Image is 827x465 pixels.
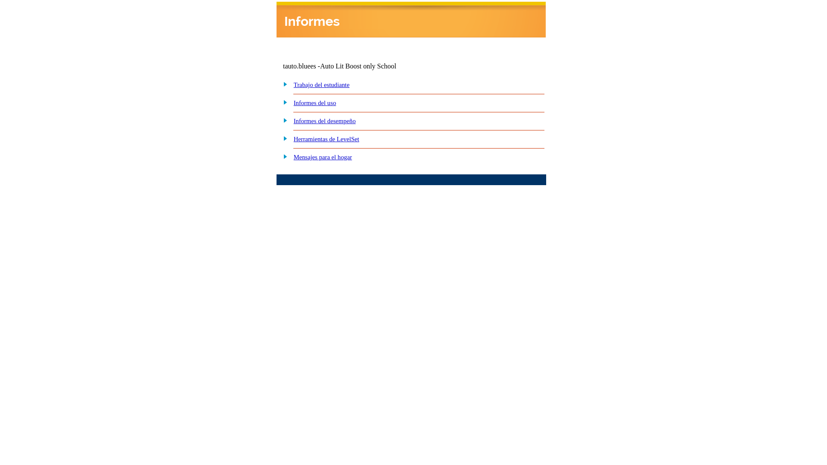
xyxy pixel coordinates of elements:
a: Informes del desempeño [294,118,356,124]
img: plus.gif [279,98,288,106]
a: Trabajo del estudiante [294,81,350,88]
a: Informes del uso [294,99,336,106]
a: Herramientas de LevelSet [294,136,359,143]
img: plus.gif [279,152,288,160]
a: Mensajes para el hogar [294,154,352,161]
img: plus.gif [279,116,288,124]
nobr: Auto Lit Boost only School [320,62,396,70]
td: tauto.bluees - [283,62,441,70]
img: header [277,2,546,37]
img: plus.gif [279,134,288,142]
img: plus.gif [279,80,288,88]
